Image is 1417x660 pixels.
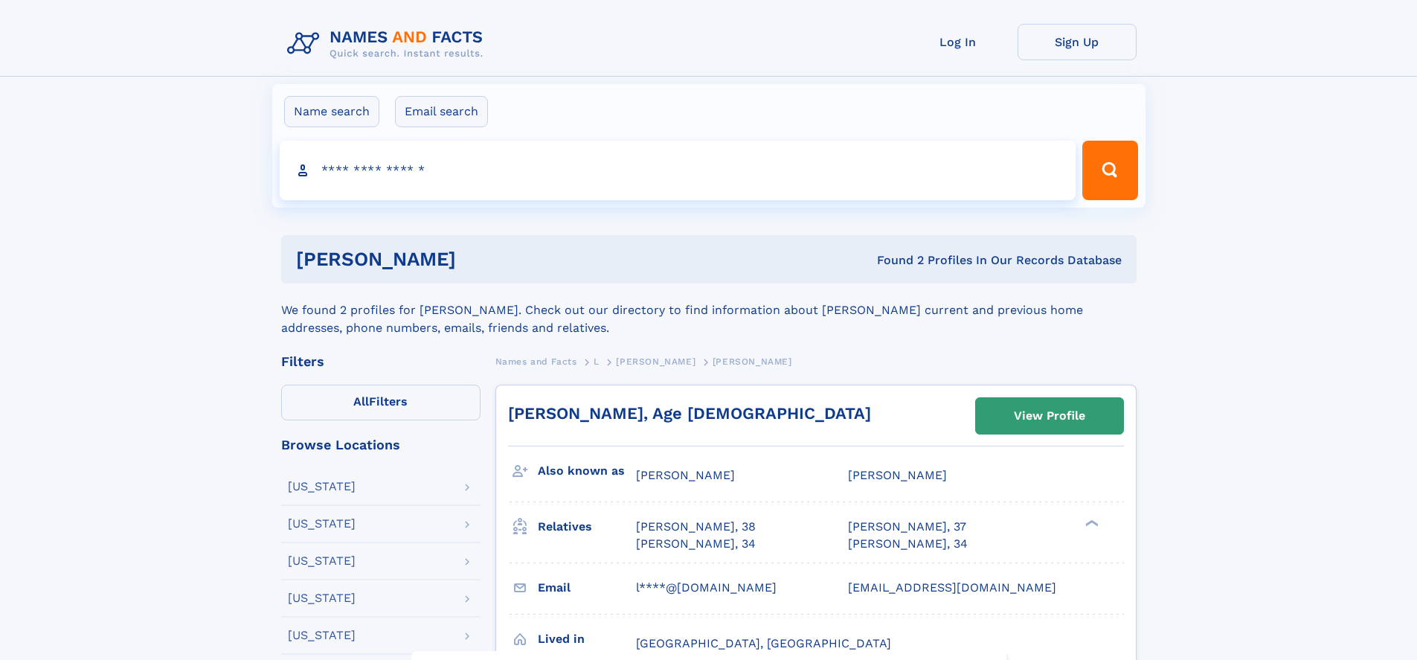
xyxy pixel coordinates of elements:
[288,555,356,567] div: [US_STATE]
[636,468,735,482] span: [PERSON_NAME]
[395,96,488,127] label: Email search
[538,575,636,600] h3: Email
[848,580,1056,595] span: [EMAIL_ADDRESS][DOMAIN_NAME]
[296,250,666,269] h1: [PERSON_NAME]
[713,356,792,367] span: [PERSON_NAME]
[636,536,756,552] a: [PERSON_NAME], 34
[288,481,356,493] div: [US_STATE]
[495,352,577,371] a: Names and Facts
[538,458,636,484] h3: Also known as
[1082,141,1137,200] button: Search Button
[538,627,636,652] h3: Lived in
[636,519,756,535] a: [PERSON_NAME], 38
[280,141,1076,200] input: search input
[288,592,356,604] div: [US_STATE]
[284,96,379,127] label: Name search
[281,283,1137,337] div: We found 2 profiles for [PERSON_NAME]. Check out our directory to find information about [PERSON_...
[1018,24,1137,60] a: Sign Up
[538,514,636,539] h3: Relatives
[281,438,481,452] div: Browse Locations
[1014,399,1085,433] div: View Profile
[616,356,695,367] span: [PERSON_NAME]
[281,385,481,420] label: Filters
[1082,519,1099,528] div: ❯
[288,629,356,641] div: [US_STATE]
[508,404,871,423] a: [PERSON_NAME], Age [DEMOGRAPHIC_DATA]
[899,24,1018,60] a: Log In
[616,352,695,371] a: [PERSON_NAME]
[281,24,495,64] img: Logo Names and Facts
[848,519,966,535] a: [PERSON_NAME], 37
[281,355,481,368] div: Filters
[636,636,891,650] span: [GEOGRAPHIC_DATA], [GEOGRAPHIC_DATA]
[976,398,1123,434] a: View Profile
[848,536,968,552] a: [PERSON_NAME], 34
[288,518,356,530] div: [US_STATE]
[594,356,600,367] span: L
[848,468,947,482] span: [PERSON_NAME]
[666,252,1122,269] div: Found 2 Profiles In Our Records Database
[594,352,600,371] a: L
[353,394,369,409] span: All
